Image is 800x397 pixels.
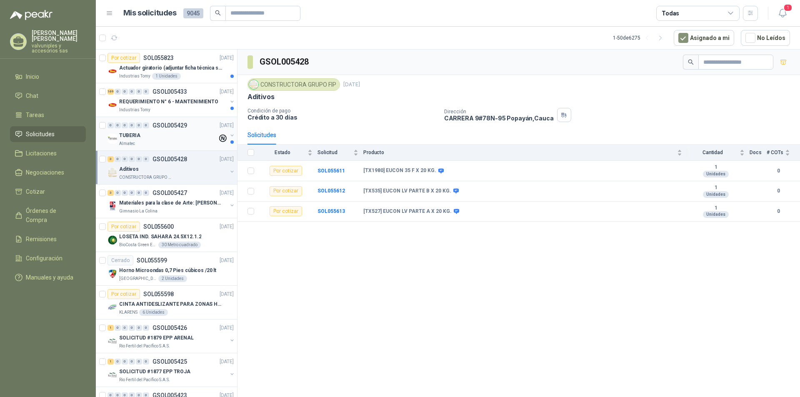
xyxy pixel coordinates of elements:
a: Por cotizarSOL055823[DATE] Company LogoActuador giratorio (adjuntar ficha técnica si es diferente... [96,50,237,83]
img: Company Logo [107,235,117,245]
span: Cotizar [26,187,45,196]
p: [DATE] [220,88,234,96]
p: Rio Fertil del Pacífico S.A.S. [119,377,170,383]
img: Company Logo [107,100,117,110]
th: Docs [750,145,767,161]
b: 1 [687,185,745,191]
div: 0 [143,190,149,196]
span: Negociaciones [26,168,64,177]
div: 6 Unidades [139,309,168,316]
span: Órdenes de Compra [26,206,78,225]
p: Aditivos [247,92,275,101]
a: Negociaciones [10,165,86,180]
b: 0 [767,187,790,195]
div: Unidades [703,211,729,218]
p: CINTA ANTIDESLIZANTE PARA ZONAS HUMEDAS [119,300,223,308]
img: Company Logo [107,201,117,211]
div: 0 [122,156,128,162]
a: Licitaciones [10,145,86,161]
a: Remisiones [10,231,86,247]
h3: GSOL005428 [260,55,310,68]
div: 0 [129,122,135,128]
div: 0 [115,156,121,162]
span: Manuales y ayuda [26,273,73,282]
div: 0 [107,122,114,128]
span: Inicio [26,72,39,81]
span: search [688,59,694,65]
b: SOL055612 [317,188,345,194]
b: [TX535] EUCON LV PARTE B X 20 KG. [363,188,451,195]
img: Company Logo [107,167,117,177]
div: 2 Unidades [158,275,187,282]
b: 1 [687,164,745,171]
span: # COTs [767,150,783,155]
div: 1 [107,359,114,365]
p: [DATE] [220,358,234,366]
div: 0 [115,359,121,365]
a: 0 0 0 0 0 0 GSOL005429[DATE] Company LogoTUBERIAAlmatec [107,120,235,147]
th: Estado [259,145,317,161]
img: Company Logo [107,269,117,279]
div: 30 Metro cuadrado [158,242,201,248]
p: Industrias Tomy [119,73,150,80]
div: Cerrado [107,255,133,265]
h1: Mis solicitudes [123,7,177,19]
p: Rio Fertil del Pacífico S.A.S. [119,343,170,350]
p: SOL055600 [143,224,174,230]
div: 169 [107,89,114,95]
a: Cotizar [10,184,86,200]
b: [TX1980] EUCON 35 F X 20 KG. [363,167,436,174]
p: BioCosta Green Energy S.A.S [119,242,157,248]
p: GSOL005426 [152,325,187,331]
div: 0 [143,359,149,365]
a: SOL055611 [317,168,345,174]
p: [PERSON_NAME] [PERSON_NAME] [32,30,86,42]
div: 0 [136,359,142,365]
div: 0 [143,156,149,162]
p: [DATE] [220,155,234,163]
p: valvuniples y accesorios sas [32,43,86,53]
div: 1 - 50 de 6275 [613,31,667,45]
a: Por cotizarSOL055600[DATE] Company LogoLOSETA IND. SAHARA 24.5X12.1.2BioCosta Green Energy S.A.S3... [96,218,237,252]
div: 0 [115,122,121,128]
div: Unidades [703,191,729,198]
p: SOLICITUD #1877 EPP TROJA [119,368,190,376]
div: 0 [122,325,128,331]
img: Company Logo [249,80,258,89]
div: 0 [122,190,128,196]
div: 0 [143,325,149,331]
th: Cantidad [687,145,750,161]
span: Licitaciones [26,149,57,158]
p: REQUERIMIENTO N° 6 - MANTENIMIENTO [119,98,218,106]
a: Manuales y ayuda [10,270,86,285]
p: Gimnasio La Colina [119,208,157,215]
div: Por cotizar [107,289,140,299]
p: Condición de pago [247,108,437,114]
a: Órdenes de Compra [10,203,86,228]
p: [DATE] [220,223,234,231]
p: SOL055599 [137,257,167,263]
span: Solicitudes [26,130,55,139]
div: 0 [136,89,142,95]
span: Chat [26,91,38,100]
p: GSOL005429 [152,122,187,128]
a: Configuración [10,250,86,266]
span: Solicitud [317,150,352,155]
span: search [215,10,221,16]
div: 0 [115,325,121,331]
a: 3 0 0 0 0 0 GSOL005428[DATE] Company LogoAditivosCONSTRUCTORA GRUPO FIP [107,154,235,181]
span: Remisiones [26,235,57,244]
a: Tareas [10,107,86,123]
a: SOL055613 [317,208,345,214]
p: GSOL005428 [152,156,187,162]
a: 3 0 0 0 0 0 GSOL005427[DATE] Company LogoMateriales para la clase de Arte: [PERSON_NAME]Gimnasio ... [107,188,235,215]
img: Logo peakr [10,10,52,20]
p: Crédito a 30 días [247,114,437,121]
div: 0 [122,89,128,95]
div: 0 [122,359,128,365]
div: 1 [107,325,114,331]
div: 0 [129,89,135,95]
b: 0 [767,207,790,215]
div: Solicitudes [247,130,276,140]
a: Por cotizarSOL055598[DATE] Company LogoCINTA ANTIDESLIZANTE PARA ZONAS HUMEDASKLARENS6 Unidades [96,286,237,320]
